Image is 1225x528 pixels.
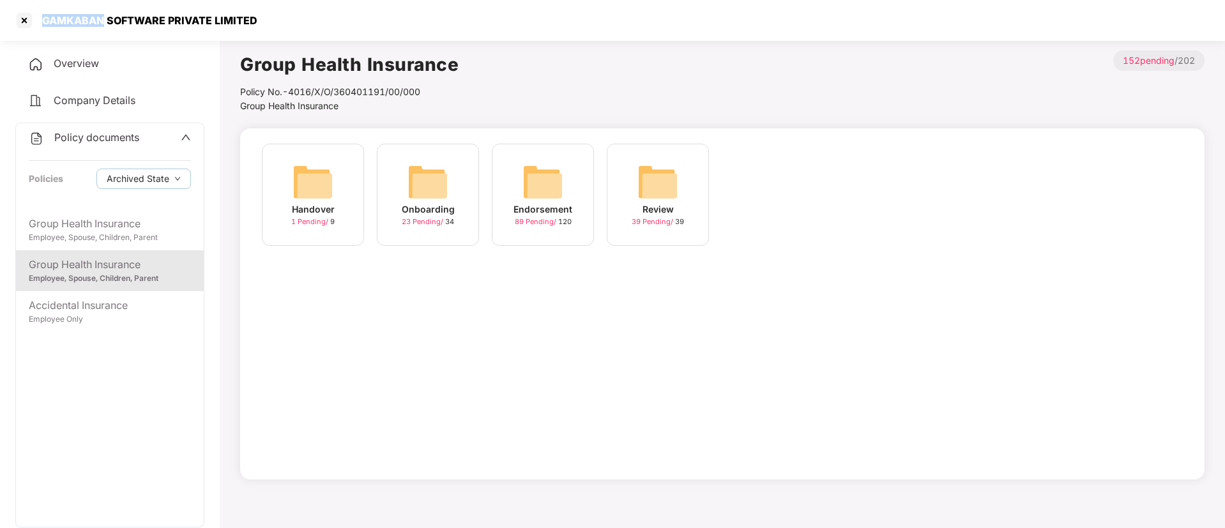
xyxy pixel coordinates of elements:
img: svg+xml;base64,PHN2ZyB4bWxucz0iaHR0cDovL3d3dy53My5vcmcvMjAwMC9zdmciIHdpZHRoPSIyNCIgaGVpZ2h0PSIyNC... [29,131,44,146]
span: Group Health Insurance [240,100,339,111]
p: / 202 [1113,50,1205,71]
img: svg+xml;base64,PHN2ZyB4bWxucz0iaHR0cDovL3d3dy53My5vcmcvMjAwMC9zdmciIHdpZHRoPSI2NCIgaGVpZ2h0PSI2NC... [293,162,333,202]
span: 89 Pending / [515,217,558,226]
span: down [174,176,181,183]
div: Group Health Insurance [29,257,191,273]
div: GAMKABAN SOFTWARE PRIVATE LIMITED [34,14,257,27]
img: svg+xml;base64,PHN2ZyB4bWxucz0iaHR0cDovL3d3dy53My5vcmcvMjAwMC9zdmciIHdpZHRoPSI2NCIgaGVpZ2h0PSI2NC... [637,162,678,202]
span: 39 Pending / [632,217,675,226]
div: Handover [292,202,335,216]
button: Archived Statedown [96,169,191,189]
div: Employee Only [29,313,191,326]
span: 152 pending [1123,55,1175,66]
div: Employee, Spouse, Children, Parent [29,273,191,285]
div: Endorsement [514,202,572,216]
img: svg+xml;base64,PHN2ZyB4bWxucz0iaHR0cDovL3d3dy53My5vcmcvMjAwMC9zdmciIHdpZHRoPSIyNCIgaGVpZ2h0PSIyNC... [28,57,43,72]
span: Company Details [54,94,135,107]
div: 9 [291,216,335,227]
div: Group Health Insurance [29,216,191,232]
h1: Group Health Insurance [240,50,459,79]
div: Onboarding [402,202,455,216]
span: Overview [54,57,99,70]
div: 39 [632,216,684,227]
div: 120 [515,216,572,227]
img: svg+xml;base64,PHN2ZyB4bWxucz0iaHR0cDovL3d3dy53My5vcmcvMjAwMC9zdmciIHdpZHRoPSIyNCIgaGVpZ2h0PSIyNC... [28,93,43,109]
span: up [181,132,191,142]
div: Employee, Spouse, Children, Parent [29,232,191,244]
span: Archived State [107,172,169,186]
img: svg+xml;base64,PHN2ZyB4bWxucz0iaHR0cDovL3d3dy53My5vcmcvMjAwMC9zdmciIHdpZHRoPSI2NCIgaGVpZ2h0PSI2NC... [407,162,448,202]
span: Policy documents [54,131,139,144]
div: Policy No.- 4016/X/O/360401191/00/000 [240,85,459,99]
div: Policies [29,172,63,186]
div: Accidental Insurance [29,298,191,313]
div: Review [643,202,674,216]
span: 1 Pending / [291,217,330,226]
div: 34 [402,216,454,227]
img: svg+xml;base64,PHN2ZyB4bWxucz0iaHR0cDovL3d3dy53My5vcmcvMjAwMC9zdmciIHdpZHRoPSI2NCIgaGVpZ2h0PSI2NC... [522,162,563,202]
span: 23 Pending / [402,217,445,226]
